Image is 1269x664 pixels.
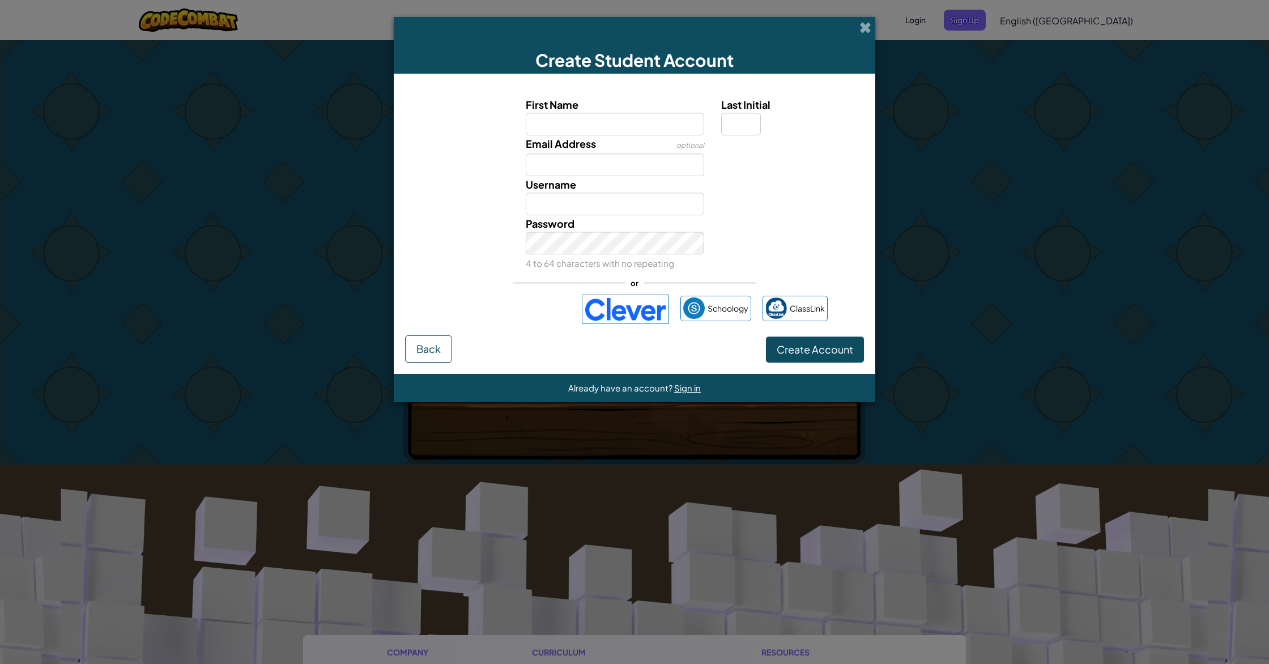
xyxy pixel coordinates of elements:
span: or [625,275,644,291]
span: optional [676,141,704,150]
a: Sign in [674,382,701,393]
span: Last Initial [721,98,770,111]
span: Back [416,342,441,355]
span: Create Student Account [535,49,734,71]
span: Create Account [777,343,853,356]
span: ClassLink [790,300,825,317]
img: clever-logo-blue.png [582,295,669,324]
button: Back [405,335,452,363]
span: First Name [526,98,578,111]
span: Already have an account? [568,382,674,393]
span: Schoology [708,300,748,317]
iframe: Sign in with Google Button [436,297,576,322]
span: Username [526,178,576,191]
span: Password [526,217,574,230]
span: Email Address [526,137,596,150]
small: 4 to 64 characters with no repeating [526,258,674,269]
img: schoology.png [683,297,705,319]
img: classlink-logo-small.png [765,297,787,319]
button: Create Account [766,337,864,363]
